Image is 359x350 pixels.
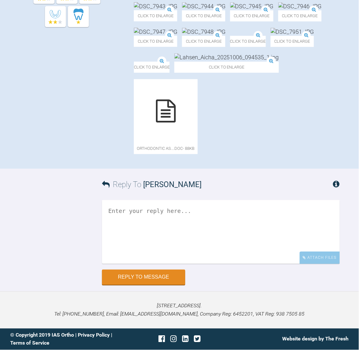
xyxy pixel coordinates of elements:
[10,340,49,346] a: Terms of Service
[182,36,225,47] span: Click to enlarge
[300,252,340,264] div: Attach Files
[278,10,322,21] span: Click to enlarge
[230,10,274,21] span: Click to enlarge
[182,2,225,10] img: DSC_7944.JPG
[143,180,201,189] span: [PERSON_NAME]
[102,270,185,285] button: Reply to Message
[278,2,322,10] img: DSC_7946.JPG
[78,332,110,338] a: Privacy Policy
[230,36,274,47] span: Click to enlarge
[10,331,123,347] div: © Copyright 2019 IAS Ortho | |
[134,143,198,154] span: orthodontic As….doc - 88KB
[134,10,177,21] span: Click to enlarge
[278,28,322,36] img: DSC_7951.JPG
[174,62,279,73] span: Click to enlarge
[134,36,177,47] span: Click to enlarge
[134,62,170,73] span: Click to enlarge
[278,36,322,47] span: Click to enlarge
[182,10,225,21] span: Click to enlarge
[102,179,201,191] h3: Reply To
[230,2,274,10] img: DSC_7945.JPG
[10,302,349,318] p: [STREET_ADDRESS]. Tel: [PHONE_NUMBER], Email: [EMAIL_ADDRESS][DOMAIN_NAME], Company Reg: 6452201,...
[174,53,279,61] img: Lahsen_Aicha_20251006_094535_1.jpg
[134,28,177,36] img: DSC_7947.JPG
[182,28,225,36] img: DSC_7948.JPG
[134,2,177,10] img: DSC_7943.JPG
[282,336,349,342] a: Website design by The Fresh
[230,28,274,36] img: DSC_7949.JPG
